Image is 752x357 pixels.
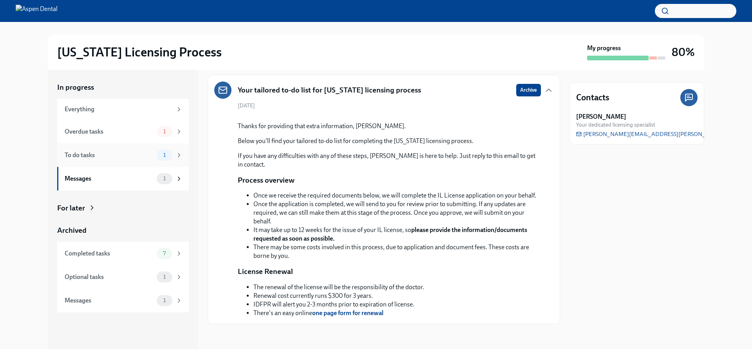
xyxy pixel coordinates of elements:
span: 1 [159,297,170,303]
p: If you have any difficulties with any of these steps, [PERSON_NAME] is here to help. Just reply t... [238,152,541,169]
div: Completed tasks [65,249,154,258]
li: Once we receive the required documents below, we will complete the IL License application on your... [253,191,541,200]
h5: Your tailored to-do list for [US_STATE] licensing process [238,85,421,95]
p: Below you'll find your tailored to-do list for completing the [US_STATE] licensing process. [238,137,541,145]
button: Archive [516,84,541,96]
strong: My progress [587,44,621,53]
li: It may take up to 12 weeks for the issue of your IL license, so [253,226,541,243]
div: Optional tasks [65,273,154,281]
h4: Contacts [576,92,609,103]
div: Messages [65,296,154,305]
span: Your dedicated licensing specialist [576,121,655,129]
span: 1 [159,129,170,134]
div: Messages [65,174,154,183]
a: Messages1 [57,289,189,312]
div: For later [57,203,85,213]
span: [DATE] [238,102,255,109]
span: 7 [158,250,170,256]
a: Everything [57,99,189,120]
span: Archive [520,86,537,94]
li: The renewal of the license will be the responsibility of the doctor. [253,283,424,292]
p: Thanks for providing that extra information, [PERSON_NAME]. [238,122,541,130]
span: 1 [159,152,170,158]
li: There may be some costs involved in this process, due to application and document fees. These cos... [253,243,541,260]
div: Overdue tasks [65,127,154,136]
li: Renewal cost currently runs $300 for 3 years. [253,292,424,300]
img: Aspen Dental [16,5,58,17]
a: To do tasks1 [57,143,189,167]
div: Everything [65,105,172,114]
div: To do tasks [65,151,154,159]
a: Optional tasks1 [57,265,189,289]
li: IDFPR will alert you 2-3 months prior to expiration of license. [253,300,424,309]
li: There's an easy online [253,309,424,317]
a: Completed tasks7 [57,242,189,265]
li: Once the application is completed, we will send to you for review prior to submitting. If any upd... [253,200,541,226]
h3: 80% [672,45,695,59]
p: License Renewal [238,266,293,277]
a: one page form for renewal [312,309,383,317]
a: In progress [57,82,189,92]
a: Messages1 [57,167,189,190]
a: For later [57,203,189,213]
span: 1 [159,176,170,181]
a: Overdue tasks1 [57,120,189,143]
h2: [US_STATE] Licensing Process [57,44,222,60]
p: Process overview [238,175,295,185]
strong: [PERSON_NAME] [576,112,626,121]
span: 1 [159,274,170,280]
a: Archived [57,225,189,236]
